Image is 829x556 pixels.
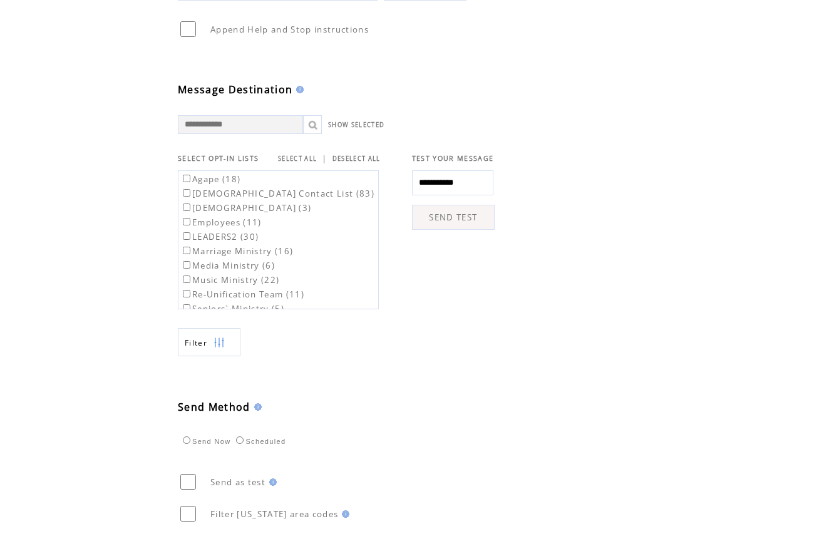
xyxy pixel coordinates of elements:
[412,205,495,230] a: SEND TEST
[185,337,207,348] span: Show filters
[322,153,327,164] span: |
[180,303,284,314] label: Seniors` Ministry (5)
[183,218,190,225] input: Employees (11)
[328,121,384,129] a: SHOW SELECTED
[278,155,317,163] a: SELECT ALL
[183,189,190,197] input: [DEMOGRAPHIC_DATA] Contact List (83)
[178,328,240,356] a: Filter
[233,438,286,445] label: Scheduled
[180,231,259,242] label: LEADERS2 (30)
[180,289,304,300] label: Re-Unification Team (11)
[183,203,190,211] input: [DEMOGRAPHIC_DATA] (3)
[210,508,338,520] span: Filter [US_STATE] area codes
[180,202,311,214] label: [DEMOGRAPHIC_DATA] (3)
[183,436,190,444] input: Send Now
[180,245,293,257] label: Marriage Ministry (16)
[183,261,190,269] input: Media Ministry (6)
[178,83,292,96] span: Message Destination
[412,154,494,163] span: TEST YOUR MESSAGE
[183,247,190,254] input: Marriage Ministry (16)
[180,173,240,185] label: Agape (18)
[183,304,190,312] input: Seniors` Ministry (5)
[183,275,190,283] input: Music Ministry (22)
[332,155,381,163] a: DESELECT ALL
[292,86,304,93] img: help.gif
[210,24,369,35] span: Append Help and Stop instructions
[183,290,190,297] input: Re-Unification Team (11)
[183,232,190,240] input: LEADERS2 (30)
[183,175,190,182] input: Agape (18)
[180,188,374,199] label: [DEMOGRAPHIC_DATA] Contact List (83)
[250,403,262,411] img: help.gif
[178,154,259,163] span: SELECT OPT-IN LISTS
[265,478,277,486] img: help.gif
[180,438,230,445] label: Send Now
[236,436,244,444] input: Scheduled
[180,217,262,228] label: Employees (11)
[178,400,250,414] span: Send Method
[180,274,279,286] label: Music Ministry (22)
[338,510,349,518] img: help.gif
[180,260,275,271] label: Media Ministry (6)
[214,329,225,357] img: filters.png
[210,476,265,488] span: Send as test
